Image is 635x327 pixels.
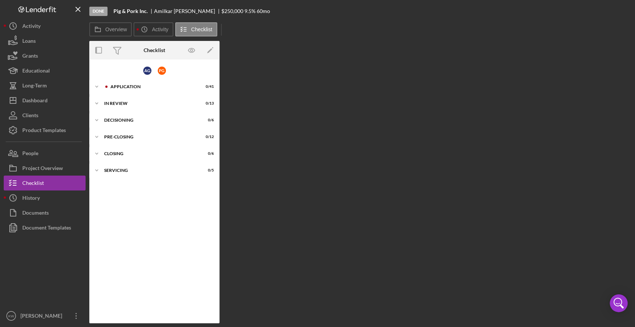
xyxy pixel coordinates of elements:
text: KW [8,314,14,318]
div: Decisioning [104,118,195,122]
div: Open Intercom Messenger [610,294,628,312]
button: Long-Term [4,78,86,93]
div: Dashboard [22,93,48,110]
button: Activity [134,22,173,36]
button: People [4,146,86,161]
div: Checklist [144,47,165,53]
div: Pre-Closing [104,135,195,139]
div: Project Overview [22,161,63,177]
div: Checklist [22,176,44,192]
div: Product Templates [22,123,66,140]
div: Clients [22,108,38,125]
button: Checklist [4,176,86,190]
label: Checklist [191,26,212,32]
b: Pig & Pork Inc. [113,8,148,14]
div: Activity [22,19,41,35]
div: Servicing [104,168,195,173]
div: History [22,190,40,207]
div: 0 / 6 [201,151,214,156]
button: Overview [89,22,132,36]
div: 0 / 5 [201,168,214,173]
button: Dashboard [4,93,86,108]
div: Educational [22,63,50,80]
div: 0 / 6 [201,118,214,122]
label: Overview [105,26,127,32]
div: Closing [104,151,195,156]
div: People [22,146,38,163]
div: Document Templates [22,220,71,237]
div: P G [158,67,166,75]
div: 60 mo [257,8,270,14]
div: 9.5 % [244,8,256,14]
div: $250,000 [221,8,243,14]
div: Grants [22,48,38,65]
div: Long-Term [22,78,47,95]
div: Amilkar [PERSON_NAME] [154,8,221,14]
div: Done [89,7,108,16]
div: A G [143,67,151,75]
button: Activity [4,19,86,33]
div: In Review [104,101,195,106]
button: Documents [4,205,86,220]
button: Checklist [175,22,217,36]
button: Loans [4,33,86,48]
button: Educational [4,63,86,78]
button: History [4,190,86,205]
button: Grants [4,48,86,63]
div: Loans [22,33,36,50]
div: Application [110,84,195,89]
button: KW[PERSON_NAME] [4,308,86,323]
div: Documents [22,205,49,222]
button: Clients [4,108,86,123]
div: [PERSON_NAME] [19,308,67,325]
button: Product Templates [4,123,86,138]
button: Document Templates [4,220,86,235]
div: 0 / 12 [201,135,214,139]
div: 0 / 41 [201,84,214,89]
label: Activity [152,26,168,32]
div: 0 / 13 [201,101,214,106]
button: Project Overview [4,161,86,176]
